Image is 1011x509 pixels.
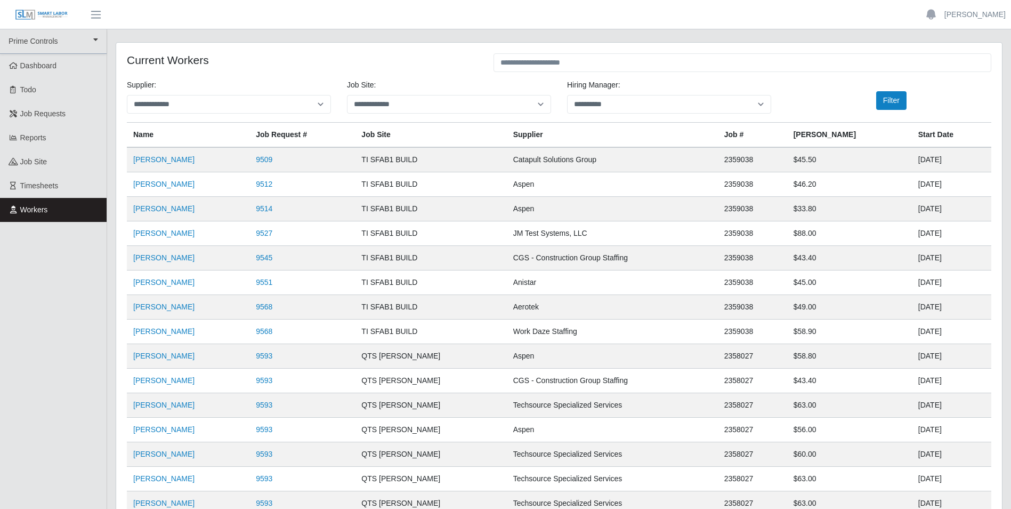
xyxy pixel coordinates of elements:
td: $43.40 [787,369,912,393]
th: job site [355,123,506,148]
td: TI SFAB1 BUILD [355,197,506,221]
a: 9509 [256,155,272,164]
a: [PERSON_NAME] [133,204,195,213]
th: [PERSON_NAME] [787,123,912,148]
td: TI SFAB1 BUILD [355,295,506,320]
td: $58.90 [787,320,912,344]
a: 9593 [256,499,272,507]
span: job site [20,157,47,166]
th: Name [127,123,249,148]
td: [DATE] [912,246,991,271]
a: [PERSON_NAME] [133,253,195,262]
td: [DATE] [912,172,991,197]
td: 2359038 [718,246,787,271]
td: QTS [PERSON_NAME] [355,418,506,442]
a: [PERSON_NAME] [133,180,195,188]
td: QTS [PERSON_NAME] [355,369,506,393]
td: 2358027 [718,467,787,491]
td: $60.00 [787,442,912,467]
a: [PERSON_NAME] [944,9,1006,20]
td: 2359038 [718,172,787,197]
label: Hiring Manager: [567,79,620,91]
td: 2358027 [718,442,787,467]
h4: Current Workers [127,53,478,67]
td: 2358027 [718,393,787,418]
td: Techsource Specialized Services [507,467,718,491]
a: 9512 [256,180,272,188]
td: Aspen [507,172,718,197]
span: Reports [20,133,46,142]
a: [PERSON_NAME] [133,499,195,507]
a: [PERSON_NAME] [133,155,195,164]
label: job site: [347,79,376,91]
td: $63.00 [787,467,912,491]
td: 2359038 [718,271,787,295]
a: 9551 [256,278,272,287]
td: $49.00 [787,295,912,320]
a: 9545 [256,253,272,262]
td: [DATE] [912,418,991,442]
a: 9568 [256,327,272,336]
td: $58.80 [787,344,912,369]
td: QTS [PERSON_NAME] [355,442,506,467]
td: Work Daze Staffing [507,320,718,344]
td: $45.50 [787,147,912,172]
td: QTS [PERSON_NAME] [355,344,506,369]
td: TI SFAB1 BUILD [355,271,506,295]
a: [PERSON_NAME] [133,474,195,483]
td: Aerotek [507,295,718,320]
a: [PERSON_NAME] [133,425,195,434]
a: [PERSON_NAME] [133,450,195,458]
span: Dashboard [20,61,57,70]
a: 9593 [256,474,272,483]
td: [DATE] [912,197,991,221]
td: $33.80 [787,197,912,221]
td: Aspen [507,418,718,442]
label: Supplier: [127,79,156,91]
span: Timesheets [20,181,59,190]
a: [PERSON_NAME] [133,303,195,311]
td: TI SFAB1 BUILD [355,172,506,197]
td: QTS [PERSON_NAME] [355,393,506,418]
td: $88.00 [787,221,912,246]
a: 9514 [256,204,272,213]
td: 2358027 [718,344,787,369]
a: 9593 [256,376,272,385]
a: [PERSON_NAME] [133,327,195,336]
td: CGS - Construction Group Staffing [507,246,718,271]
td: Techsource Specialized Services [507,393,718,418]
td: Techsource Specialized Services [507,442,718,467]
a: [PERSON_NAME] [133,401,195,409]
span: Job Requests [20,109,66,118]
td: 2359038 [718,147,787,172]
td: $46.20 [787,172,912,197]
td: TI SFAB1 BUILD [355,320,506,344]
a: 9593 [256,352,272,360]
th: Job # [718,123,787,148]
a: [PERSON_NAME] [133,352,195,360]
td: [DATE] [912,221,991,246]
td: Aspen [507,344,718,369]
a: [PERSON_NAME] [133,278,195,287]
td: $45.00 [787,271,912,295]
td: [DATE] [912,147,991,172]
a: 9527 [256,229,272,237]
a: [PERSON_NAME] [133,229,195,237]
td: 2358027 [718,418,787,442]
td: [DATE] [912,295,991,320]
td: [DATE] [912,344,991,369]
a: 9593 [256,425,272,434]
a: 9593 [256,450,272,458]
td: QTS [PERSON_NAME] [355,467,506,491]
td: $63.00 [787,393,912,418]
button: Filter [876,91,907,110]
a: [PERSON_NAME] [133,376,195,385]
td: Anistar [507,271,718,295]
td: [DATE] [912,467,991,491]
span: Workers [20,205,48,214]
a: 9593 [256,401,272,409]
td: TI SFAB1 BUILD [355,147,506,172]
img: SLM Logo [15,9,68,21]
span: Todo [20,85,36,94]
td: 2359038 [718,295,787,320]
